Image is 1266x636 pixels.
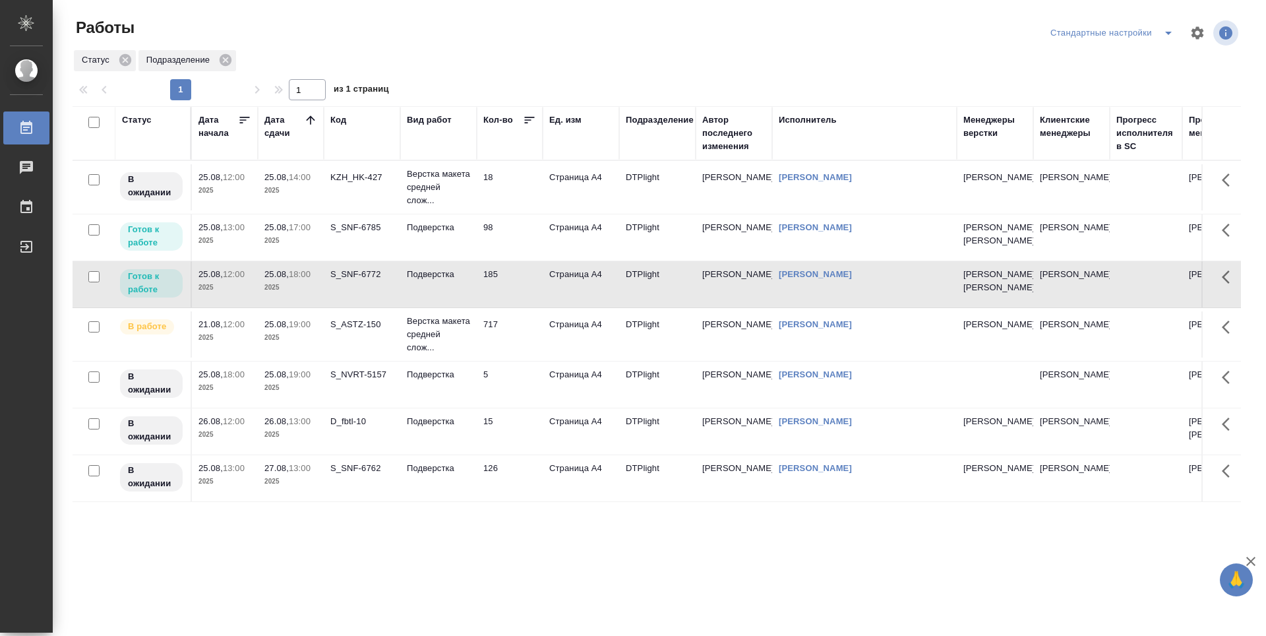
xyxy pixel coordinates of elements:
p: [PERSON_NAME], [PERSON_NAME] [963,268,1027,294]
p: 12:00 [223,269,245,279]
div: Прогресс исполнителя в SC [1116,113,1176,153]
p: 12:00 [223,416,245,426]
p: 25.08, [264,319,289,329]
td: Страница А4 [543,408,619,455]
p: В ожидании [128,370,175,397]
div: Менеджеры верстки [963,113,1027,140]
p: [PERSON_NAME], [PERSON_NAME] [1189,415,1252,441]
td: 98 [477,214,543,261]
p: 2025 [264,428,317,441]
td: [PERSON_NAME] [1182,214,1259,261]
div: S_SNF-6772 [330,268,394,281]
p: В работе [128,320,166,333]
div: Ед. изм [549,113,582,127]
p: Готов к работе [128,223,175,249]
div: split button [1047,22,1182,44]
td: [PERSON_NAME] [1182,311,1259,358]
div: Код [330,113,346,127]
a: [PERSON_NAME] [779,269,852,279]
p: 2025 [198,381,251,395]
p: 25.08, [198,222,223,232]
p: 19:00 [289,319,311,329]
div: Исполнитель назначен, приступать к работе пока рано [119,415,184,446]
p: В ожидании [128,173,175,199]
p: 18:00 [223,369,245,379]
div: Вид работ [407,113,452,127]
p: 12:00 [223,172,245,182]
p: 25.08, [198,463,223,473]
div: Исполнитель назначен, приступать к работе пока рано [119,462,184,493]
div: Статус [74,50,136,71]
div: Дата начала [198,113,238,140]
p: Подразделение [146,53,214,67]
div: S_NVRT-5157 [330,368,394,381]
div: Исполнитель назначен, приступать к работе пока рано [119,368,184,399]
p: 19:00 [289,369,311,379]
p: [PERSON_NAME] [963,318,1027,331]
td: [PERSON_NAME] [696,164,772,210]
td: 18 [477,164,543,210]
td: DTPlight [619,214,696,261]
td: [PERSON_NAME] [696,408,772,455]
p: 2025 [264,234,317,247]
a: [PERSON_NAME] [779,222,852,232]
p: Подверстка [407,415,470,428]
span: Работы [73,17,135,38]
p: [PERSON_NAME] [963,415,1027,428]
p: 26.08, [198,416,223,426]
td: 126 [477,455,543,501]
p: 2025 [264,281,317,294]
p: 2025 [198,234,251,247]
div: Статус [122,113,152,127]
td: [PERSON_NAME] [1033,362,1110,408]
div: S_SNF-6762 [330,462,394,475]
a: [PERSON_NAME] [779,463,852,473]
p: 12:00 [223,319,245,329]
p: Статус [82,53,114,67]
p: 2025 [198,428,251,441]
p: 2025 [264,331,317,344]
p: 25.08, [264,222,289,232]
td: [PERSON_NAME] [1182,164,1259,210]
div: S_ASTZ-150 [330,318,394,331]
td: [PERSON_NAME] [1182,455,1259,501]
td: [PERSON_NAME] [1033,214,1110,261]
p: В ожидании [128,417,175,443]
p: 13:00 [223,222,245,232]
td: DTPlight [619,261,696,307]
p: 25.08, [264,369,289,379]
button: Здесь прячутся важные кнопки [1214,261,1246,293]
p: [PERSON_NAME] [963,171,1027,184]
div: KZH_HK-427 [330,171,394,184]
span: Настроить таблицу [1182,17,1213,49]
button: Здесь прячутся важные кнопки [1214,311,1246,343]
p: 13:00 [289,463,311,473]
div: S_SNF-6785 [330,221,394,234]
td: DTPlight [619,408,696,455]
td: Страница А4 [543,455,619,501]
td: [PERSON_NAME] [696,311,772,358]
td: DTPlight [619,455,696,501]
p: 27.08, [264,463,289,473]
button: Здесь прячутся важные кнопки [1214,408,1246,440]
p: 25.08, [264,172,289,182]
p: 25.08, [198,369,223,379]
td: [PERSON_NAME] [696,455,772,501]
td: [PERSON_NAME] [1033,408,1110,455]
a: [PERSON_NAME] [779,319,852,329]
p: 13:00 [223,463,245,473]
button: 🙏 [1220,563,1253,596]
div: Клиентские менеджеры [1040,113,1103,140]
td: DTPlight [619,311,696,358]
p: 14:00 [289,172,311,182]
p: 2025 [264,184,317,197]
a: [PERSON_NAME] [779,369,852,379]
td: Страница А4 [543,214,619,261]
p: 21.08, [198,319,223,329]
p: 2025 [198,184,251,197]
p: Подверстка [407,268,470,281]
td: DTPlight [619,164,696,210]
p: 25.08, [198,269,223,279]
div: Проектные менеджеры [1189,113,1252,140]
td: [PERSON_NAME] [696,362,772,408]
